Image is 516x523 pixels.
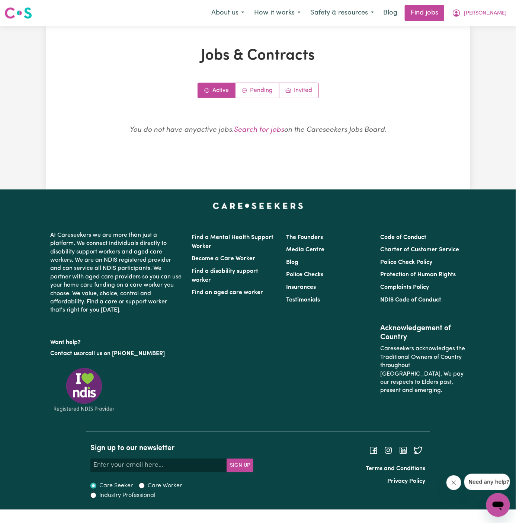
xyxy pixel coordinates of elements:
iframe: Close message [446,475,461,490]
a: Job invitations [279,83,318,98]
a: Find a disability support worker [192,268,259,283]
a: Police Check Policy [380,259,432,265]
a: Media Centre [286,247,324,253]
a: Follow Careseekers on Facebook [369,447,378,453]
a: Complaints Policy [380,284,429,290]
label: Care Seeker [99,481,133,490]
button: Subscribe [227,459,253,472]
a: Become a Care Worker [192,256,256,262]
a: Follow Careseekers on Instagram [384,447,393,453]
a: Active jobs [198,83,235,98]
a: Careseekers home page [213,203,303,209]
a: Blog [379,5,402,21]
a: Code of Conduct [380,235,426,240]
label: Care Worker [148,481,182,490]
p: Careseekers acknowledges the Traditional Owners of Country throughout [GEOGRAPHIC_DATA]. We pay o... [380,342,465,398]
a: Contact us [51,351,80,357]
input: Enter your email here... [90,459,227,472]
a: NDIS Code of Conduct [380,297,441,303]
a: Testimonials [286,297,320,303]
p: Want help? [51,335,183,347]
h2: Sign up to our newsletter [90,444,253,453]
a: Police Checks [286,272,323,278]
iframe: Button to launch messaging window [486,493,510,517]
a: Protection of Human Rights [380,272,456,278]
a: Charter of Customer Service [380,247,459,253]
iframe: Message from company [464,474,510,490]
img: Careseekers logo [4,6,32,20]
em: You do not have any active jobs . on the Careseekers Jobs Board. [129,127,387,134]
h2: Acknowledgement of Country [380,324,465,342]
a: Blog [286,259,298,265]
a: Search for jobs [234,127,284,134]
a: Follow Careseekers on Twitter [414,447,423,453]
a: Careseekers logo [4,4,32,22]
p: or [51,347,183,361]
a: Insurances [286,284,316,290]
a: Find jobs [405,5,444,21]
a: Terms and Conditions [366,466,426,472]
p: At Careseekers we are more than just a platform. We connect individuals directly to disability su... [51,228,183,318]
img: Registered NDIS provider [51,367,118,413]
a: Follow Careseekers on LinkedIn [399,447,408,453]
a: call us on [PHONE_NUMBER] [86,351,165,357]
span: [PERSON_NAME] [464,9,507,17]
a: Find a Mental Health Support Worker [192,235,274,249]
button: Safety & resources [305,5,379,21]
a: Privacy Policy [388,478,426,484]
a: Find an aged care worker [192,290,263,296]
a: The Founders [286,235,323,240]
button: About us [206,5,249,21]
button: My Account [447,5,512,21]
a: Contracts pending review [235,83,279,98]
button: How it works [249,5,305,21]
h1: Jobs & Contracts [86,47,430,65]
label: Industry Professional [99,491,156,500]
